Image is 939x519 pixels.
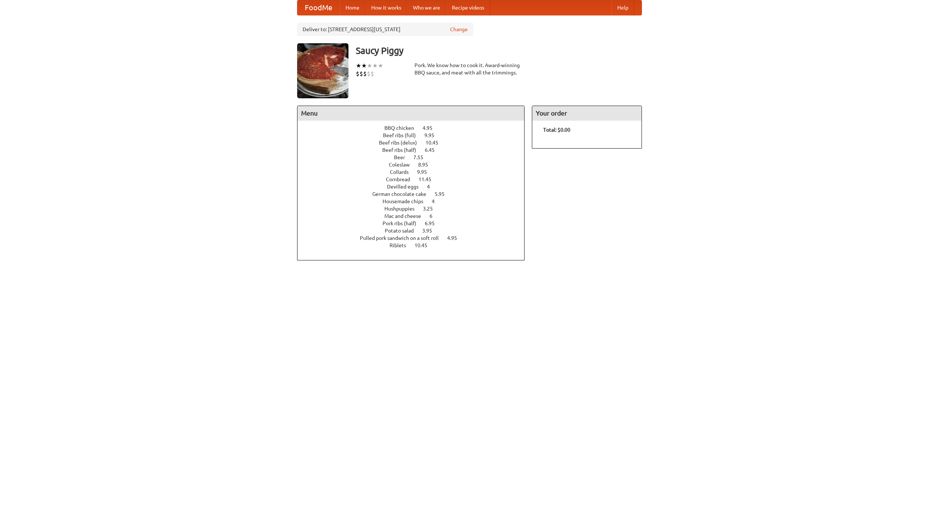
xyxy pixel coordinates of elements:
li: $ [367,70,370,78]
a: Collards 9.95 [390,169,441,175]
a: Beer 7.55 [394,154,437,160]
li: $ [363,70,367,78]
a: Riblets 10.45 [390,242,441,248]
a: Cornbread 11.45 [386,176,445,182]
span: 4.95 [447,235,464,241]
div: Pork. We know how to cook it. Award-winning BBQ sauce, and meat with all the trimmings. [414,62,525,76]
span: 3.25 [423,206,440,212]
span: 6.95 [425,220,442,226]
a: Recipe videos [446,0,490,15]
span: Beef ribs (half) [382,147,424,153]
a: Hushpuppies 3.25 [384,206,446,212]
a: Pork ribs (half) 6.95 [383,220,448,226]
a: Potato salad 3.95 [385,228,446,234]
a: Home [340,0,365,15]
span: 4 [427,184,437,190]
li: ★ [378,62,383,70]
a: Pulled pork sandwich on a soft roll 4.95 [360,235,471,241]
a: Help [611,0,634,15]
span: Pork ribs (half) [383,220,424,226]
a: Who we are [407,0,446,15]
span: 5.95 [435,191,452,197]
span: Pulled pork sandwich on a soft roll [360,235,446,241]
span: Coleslaw [389,162,417,168]
h3: Saucy Piggy [356,43,642,58]
span: 11.45 [419,176,439,182]
a: Devilled eggs 4 [387,184,443,190]
span: 9.95 [424,132,442,138]
a: Change [450,26,468,33]
a: Beef ribs (full) 9.95 [383,132,448,138]
span: Beef ribs (delux) [379,140,424,146]
a: Mac and cheese 6 [384,213,446,219]
span: Riblets [390,242,413,248]
span: 7.55 [413,154,431,160]
span: Potato salad [385,228,421,234]
span: 4.95 [423,125,440,131]
span: Collards [390,169,416,175]
h4: Your order [532,106,642,121]
a: How it works [365,0,407,15]
span: Hushpuppies [384,206,422,212]
a: Beef ribs (delux) 10.45 [379,140,452,146]
a: BBQ chicken 4.95 [384,125,446,131]
li: ★ [356,62,361,70]
li: ★ [372,62,378,70]
span: 6.45 [425,147,442,153]
li: $ [370,70,374,78]
span: 6 [430,213,440,219]
img: angular.jpg [297,43,348,98]
span: Mac and cheese [384,213,428,219]
span: Beef ribs (full) [383,132,423,138]
span: Beer [394,154,412,160]
li: ★ [361,62,367,70]
span: 10.45 [414,242,435,248]
li: $ [356,70,359,78]
span: 10.45 [425,140,446,146]
span: 4 [432,198,442,204]
a: Coleslaw 8.95 [389,162,442,168]
li: ★ [367,62,372,70]
a: German chocolate cake 5.95 [372,191,458,197]
span: 9.95 [417,169,434,175]
span: 3.95 [422,228,439,234]
li: $ [359,70,363,78]
span: 8.95 [418,162,435,168]
span: BBQ chicken [384,125,421,131]
span: Housemade chips [383,198,431,204]
a: FoodMe [297,0,340,15]
span: German chocolate cake [372,191,434,197]
a: Beef ribs (half) 6.45 [382,147,448,153]
b: Total: $0.00 [543,127,570,133]
h4: Menu [297,106,524,121]
span: Devilled eggs [387,184,426,190]
div: Deliver to: [STREET_ADDRESS][US_STATE] [297,23,473,36]
span: Cornbread [386,176,417,182]
a: Housemade chips 4 [383,198,448,204]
